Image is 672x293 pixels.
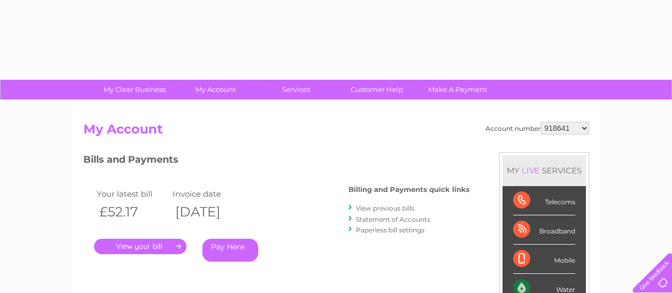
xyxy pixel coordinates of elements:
a: View previous bills [356,204,414,212]
a: Make A Payment [414,80,501,99]
a: Statement of Accounts [356,215,430,223]
th: [DATE] [170,201,246,223]
a: Customer Help [333,80,421,99]
h3: Bills and Payments [83,152,470,171]
a: . [94,239,186,254]
a: Paperless bill settings [356,226,424,234]
td: Invoice date [170,187,246,201]
th: £52.17 [94,201,171,223]
a: Services [252,80,340,99]
div: Telecoms [513,186,575,215]
div: Account number [486,122,589,135]
a: My Clear Business [91,80,178,99]
a: Pay Here [202,239,258,262]
td: Your latest bill [94,187,171,201]
h4: Billing and Payments quick links [348,186,470,194]
h2: My Account [83,122,589,142]
div: Broadband [513,215,575,245]
div: LIVE [520,165,542,175]
div: MY SERVICES [503,155,586,186]
div: Mobile [513,245,575,274]
a: My Account [172,80,259,99]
